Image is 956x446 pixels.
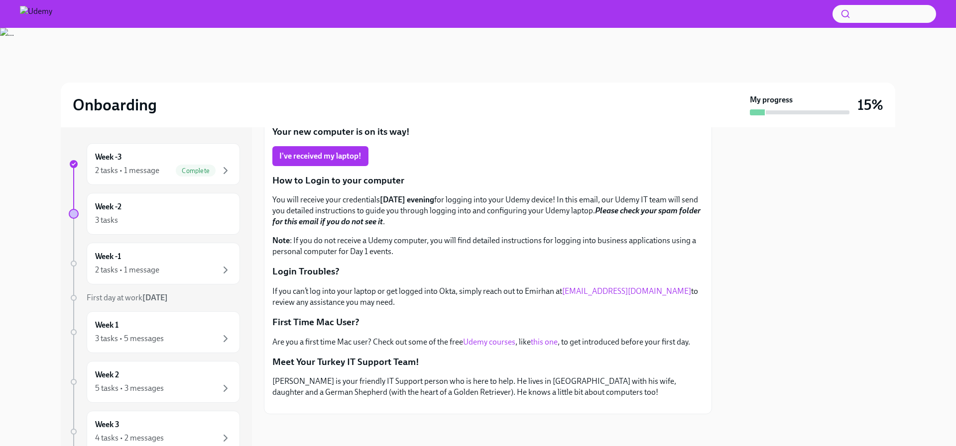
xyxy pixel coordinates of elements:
div: 3 tasks • 5 messages [95,333,164,344]
a: First day at work[DATE] [69,292,240,303]
p: If you can’t log into your laptop or get logged into Okta, simply reach out to Emirhan at to revi... [272,286,704,308]
p: You will receive your credentials for logging into your Udemy device! In this email, our Udemy IT... [272,194,704,227]
strong: Note [272,236,290,245]
h6: Week 2 [95,369,119,380]
a: Week 13 tasks • 5 messages [69,311,240,353]
div: 3 tasks [95,215,118,226]
h3: 15% [857,96,883,114]
strong: [DATE] evening [380,195,434,204]
img: Udemy [20,6,52,22]
h6: Week 1 [95,320,119,331]
h6: Week -3 [95,152,122,163]
p: First Time Mac User? [272,316,704,329]
button: I've received my laptop! [272,146,368,166]
span: I've received my laptop! [279,151,361,161]
a: this one [531,337,558,347]
h6: Week -1 [95,251,121,262]
span: First day at work [87,293,168,302]
h6: Week 3 [95,419,119,430]
p: Meet Your Turkey IT Support Team! [272,356,704,368]
h6: Week -2 [95,201,121,212]
a: Week -23 tasks [69,193,240,235]
h2: Onboarding [73,95,157,115]
p: Login Troubles? [272,265,704,278]
div: 5 tasks • 3 messages [95,383,164,394]
strong: My progress [750,94,793,105]
p: [PERSON_NAME] is your friendly IT Support person who is here to help. He lives in [GEOGRAPHIC_DAT... [272,376,704,398]
p: How to Login to your computer [272,174,704,187]
a: [EMAIL_ADDRESS][DOMAIN_NAME] [562,286,691,296]
a: Week -12 tasks • 1 message [69,243,240,284]
a: Week 25 tasks • 3 messages [69,361,240,403]
p: : If you do not receive a Udemy computer, you will find detailed instructions for logging into bu... [272,235,704,257]
a: Week -32 tasks • 1 messageComplete [69,143,240,185]
strong: [DATE] [142,293,168,302]
p: Your new computer is on its way! [272,125,704,138]
a: Udemy courses [463,337,515,347]
div: 4 tasks • 2 messages [95,433,164,444]
div: 2 tasks • 1 message [95,165,159,176]
span: Complete [176,167,216,175]
p: Are you a first time Mac user? Check out some of the free , like , to get introduced before your ... [272,337,704,348]
div: 2 tasks • 1 message [95,265,159,275]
